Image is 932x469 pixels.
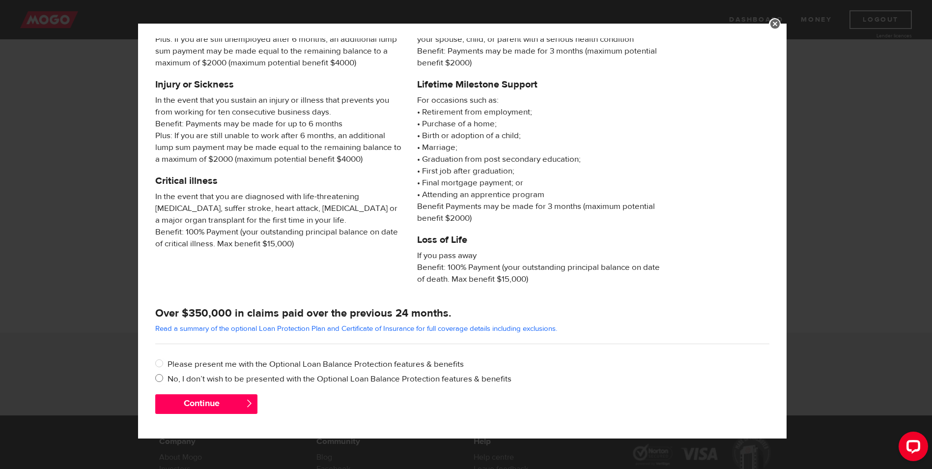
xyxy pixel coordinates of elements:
a: Read a summary of the optional Loan Protection Plan and Certificate of Insurance for full coverag... [155,324,557,333]
span: If you pass away Benefit: 100% Payment (your outstanding principal balance on date of death. Max ... [417,250,664,285]
h4: Over $350,000 in claims paid over the previous 24 months. [155,306,769,320]
h5: Injury or Sickness [155,79,402,90]
h5: Lifetime Milestone Support [417,79,664,90]
label: Please present me with the Optional Loan Balance Protection features & benefits [168,358,769,370]
input: No, I don’t wish to be presented with the Optional Loan Balance Protection features & benefits [155,373,168,385]
span: For occasions such as: [417,94,664,106]
h5: Loss of Life [417,234,664,246]
p: • Retirement from employment; • Purchase of a home; • Birth or adoption of a child; • Marriage; •... [417,94,664,224]
span:  [245,399,254,408]
button: Continue [155,394,257,414]
span: In the event that you are diagnosed with life-threatening [MEDICAL_DATA], suffer stroke, heart at... [155,191,402,250]
input: Please present me with the Optional Loan Balance Protection features & benefits [155,358,168,371]
h5: Critical illness [155,175,402,187]
span: In the event that you sustain an injury or illness that prevents you from working for ten consecu... [155,94,402,165]
span: If you are Laid Off Without Cause Benefit: Payments may be made for up to 6 months Plus: If you a... [155,10,402,69]
iframe: LiveChat chat widget [891,428,932,469]
span: An unpaid leave of absence from your employment for more than 14 days, approved by your employer,... [417,10,664,69]
label: No, I don’t wish to be presented with the Optional Loan Balance Protection features & benefits [168,373,769,385]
